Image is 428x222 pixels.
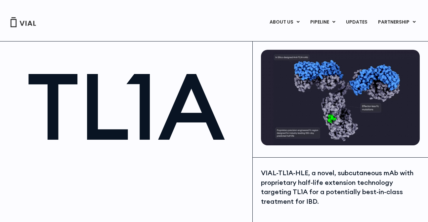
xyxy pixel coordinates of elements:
a: UPDATES [341,17,372,28]
img: Vial Logo [10,17,36,27]
div: VIAL-TL1A-HLE, a novel, subcutaneous mAb with proprietary half-life extension technology targetin... [261,168,420,206]
h1: TL1A [27,60,246,152]
a: PARTNERSHIPMenu Toggle [373,17,421,28]
a: ABOUT USMenu Toggle [264,17,305,28]
img: TL1A antibody diagram. [261,50,420,145]
a: PIPELINEMenu Toggle [305,17,340,28]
